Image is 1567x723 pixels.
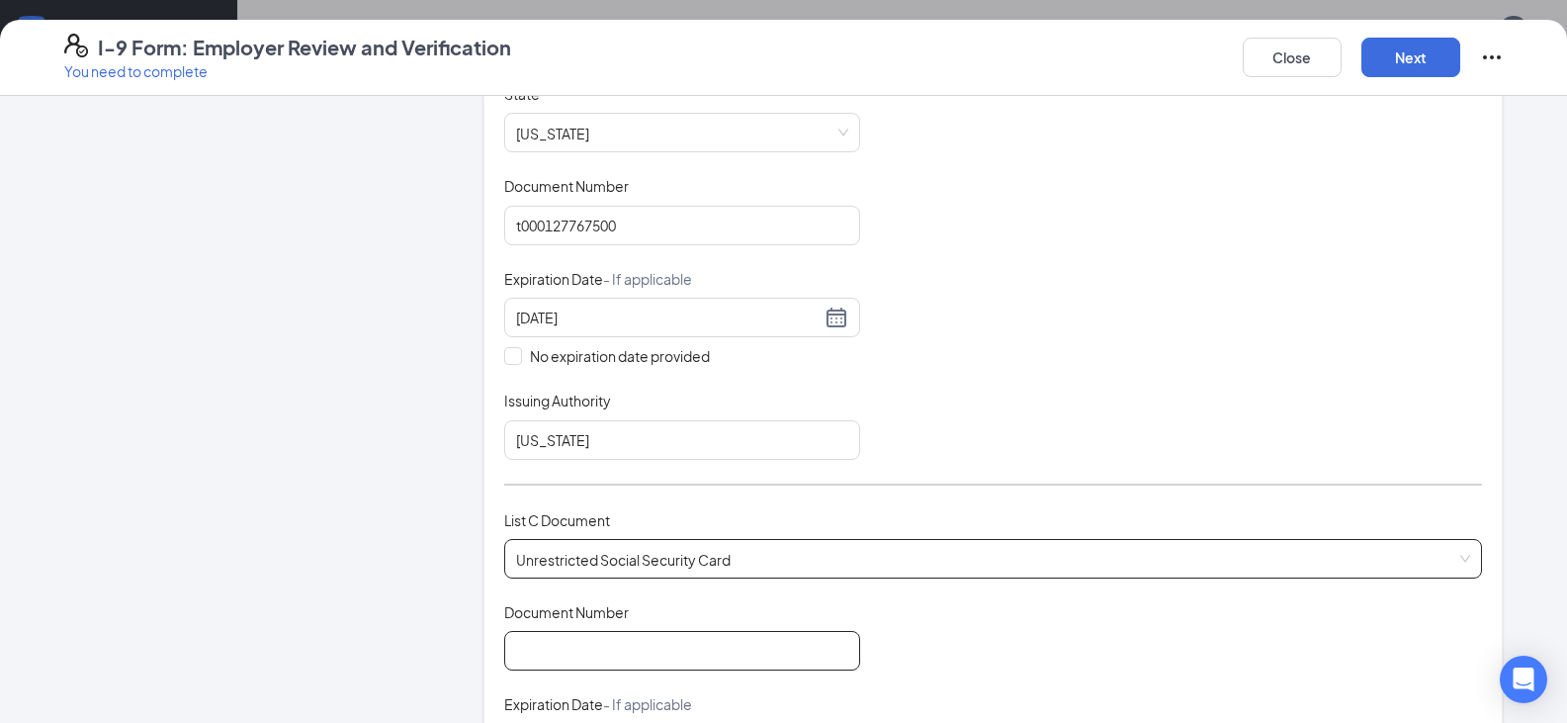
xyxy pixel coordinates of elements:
[504,391,611,410] span: Issuing Authority
[504,602,629,622] span: Document Number
[504,511,610,529] span: List C Document
[1500,656,1547,703] div: Open Intercom Messenger
[516,540,1470,578] span: Unrestricted Social Security Card
[504,269,692,289] span: Expiration Date
[98,34,511,61] h4: I-9 Form: Employer Review and Verification
[504,694,692,714] span: Expiration Date
[516,114,848,151] span: Minnesota
[522,345,718,367] span: No expiration date provided
[64,61,511,81] p: You need to complete
[603,695,692,713] span: - If applicable
[504,176,629,196] span: Document Number
[603,270,692,288] span: - If applicable
[64,34,88,57] svg: FormI9EVerifyIcon
[1480,45,1504,69] svg: Ellipses
[1361,38,1460,77] button: Next
[1243,38,1342,77] button: Close
[516,307,821,328] input: 05/06/2029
